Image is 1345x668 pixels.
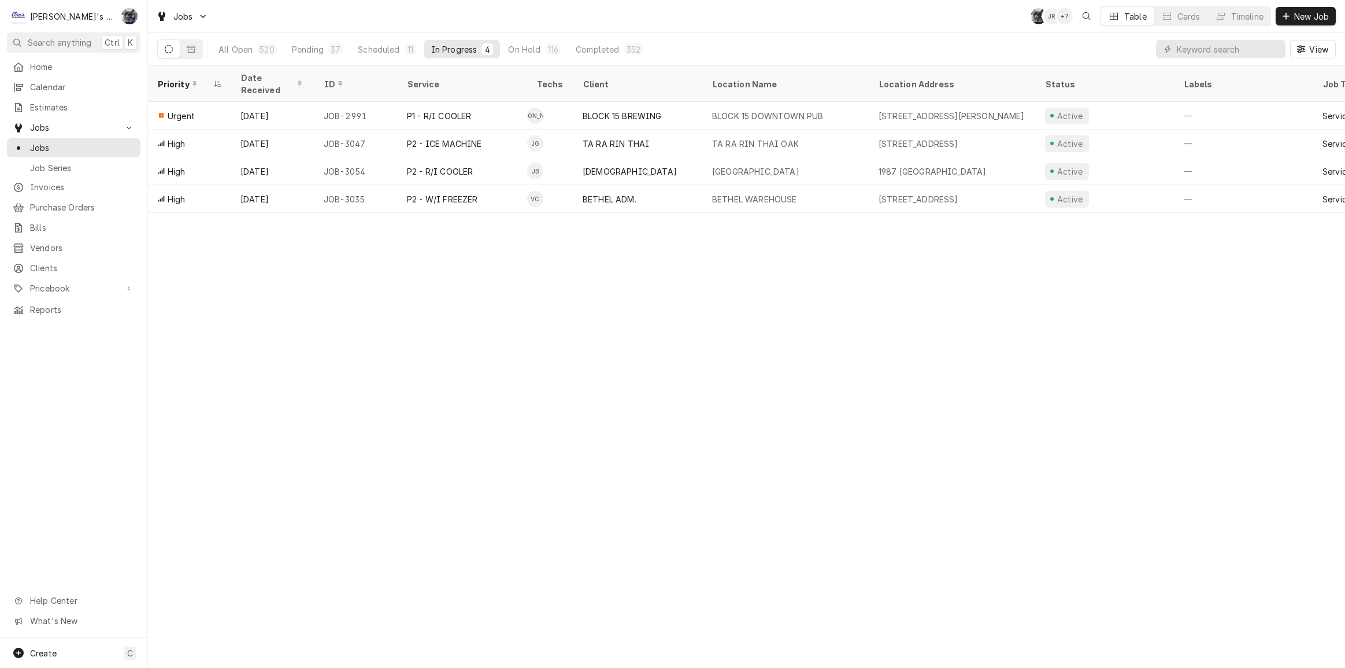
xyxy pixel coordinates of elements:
[1174,130,1313,157] div: —
[527,135,543,152] div: Johnny Guerra's Avatar
[712,78,858,90] div: Location Name
[10,8,27,24] div: Clay's Refrigeration's Avatar
[314,185,398,213] div: JOB-3035
[30,595,134,607] span: Help Center
[407,138,482,150] div: P2 - ICE MACHINE
[431,43,477,56] div: In Progress
[168,138,186,150] span: High
[168,165,186,178] span: High
[627,43,640,56] div: 352
[10,8,27,24] div: C
[1290,40,1336,58] button: View
[30,142,135,154] span: Jobs
[7,259,140,278] a: Clients
[157,78,210,90] div: Priority
[1177,10,1201,23] div: Cards
[7,218,140,237] a: Bills
[527,135,543,152] div: JG
[548,43,558,56] div: 116
[712,165,799,178] div: [GEOGRAPHIC_DATA]
[583,110,662,122] div: BLOCK 15 BREWING
[30,181,135,193] span: Invoices
[1055,193,1084,205] div: Active
[407,165,473,178] div: P2 - R/I COOLER
[1044,8,1060,24] div: JR
[407,78,516,90] div: Service
[358,43,399,56] div: Scheduled
[127,647,133,659] span: C
[484,43,491,56] div: 4
[30,121,117,134] span: Jobs
[527,163,543,179] div: Joey Brabb's Avatar
[231,130,314,157] div: [DATE]
[1045,78,1163,90] div: Status
[1055,165,1084,178] div: Active
[527,108,543,124] div: Justin Achter's Avatar
[7,591,140,610] a: Go to Help Center
[527,191,543,207] div: VC
[173,10,193,23] span: Jobs
[7,138,140,157] a: Jobs
[7,77,140,97] a: Calendar
[30,222,135,234] span: Bills
[324,78,386,90] div: ID
[128,36,133,49] span: K
[1231,10,1264,23] div: Timeline
[314,102,398,130] div: JOB-2991
[1057,8,1073,24] div: + 7
[1031,8,1047,24] div: SB
[879,193,958,205] div: [STREET_ADDRESS]
[7,57,140,76] a: Home
[331,43,340,56] div: 37
[30,304,135,316] span: Reports
[30,242,135,254] span: Vendors
[536,78,564,90] div: Techs
[7,158,140,178] a: Job Series
[879,138,958,150] div: [STREET_ADDRESS]
[1174,157,1313,185] div: —
[712,138,799,150] div: TA RA RIN THAI OAK
[1031,8,1047,24] div: Sarah Bendele's Avatar
[7,238,140,257] a: Vendors
[1177,40,1280,58] input: Keyword search
[407,110,471,122] div: P1 - R/I COOLER
[1276,7,1336,25] button: New Job
[7,118,140,137] a: Go to Jobs
[407,193,478,205] div: P2 - W/I FREEZER
[7,611,140,630] a: Go to What's New
[1307,43,1331,56] span: View
[30,101,135,113] span: Estimates
[151,7,213,26] a: Go to Jobs
[121,8,138,24] div: Sarah Bendele's Avatar
[1184,78,1304,90] div: Labels
[583,78,691,90] div: Client
[527,163,543,179] div: JB
[879,78,1024,90] div: Location Address
[7,198,140,217] a: Purchase Orders
[30,615,134,627] span: What's New
[879,165,987,178] div: 1987 [GEOGRAPHIC_DATA]
[1174,102,1313,130] div: —
[28,36,91,49] span: Search anything
[168,193,186,205] span: High
[30,201,135,213] span: Purchase Orders
[1124,10,1147,23] div: Table
[583,165,677,178] div: [DEMOGRAPHIC_DATA]
[527,191,543,207] div: Valente Castillo's Avatar
[30,81,135,93] span: Calendar
[7,279,140,298] a: Go to Pricebook
[1044,8,1060,24] div: Jeff Rue's Avatar
[712,110,823,122] div: BLOCK 15 DOWNTOWN PUB
[168,110,195,122] span: Urgent
[314,130,398,157] div: JOB-3047
[260,43,274,56] div: 520
[1055,138,1084,150] div: Active
[879,110,1025,122] div: [STREET_ADDRESS][PERSON_NAME]
[218,43,253,56] div: All Open
[1292,10,1331,23] span: New Job
[527,108,543,124] div: [PERSON_NAME]
[292,43,324,56] div: Pending
[231,185,314,213] div: [DATE]
[1174,185,1313,213] div: —
[30,10,115,23] div: [PERSON_NAME]'s Refrigeration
